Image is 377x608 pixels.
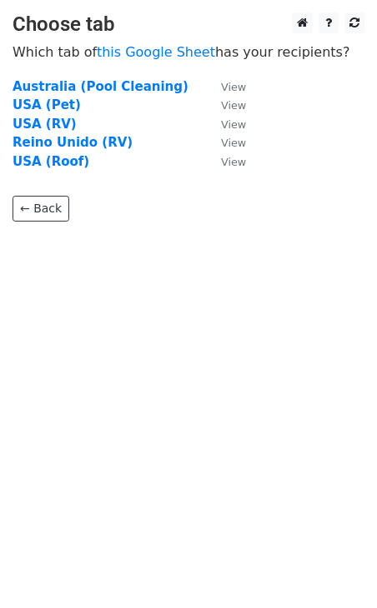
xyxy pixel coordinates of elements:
[13,12,364,37] h3: Choose tab
[13,79,188,94] a: Australia (Pool Cleaning)
[204,117,246,132] a: View
[221,81,246,93] small: View
[204,135,246,150] a: View
[13,196,69,222] a: ← Back
[221,118,246,131] small: View
[13,117,77,132] a: USA (RV)
[221,137,246,149] small: View
[204,79,246,94] a: View
[221,99,246,112] small: View
[97,44,215,60] a: this Google Sheet
[13,135,133,150] a: Reino Unido (RV)
[204,154,246,169] a: View
[221,156,246,168] small: View
[204,97,246,112] a: View
[13,43,364,61] p: Which tab of has your recipients?
[13,154,89,169] a: USA (Roof)
[13,97,81,112] a: USA (Pet)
